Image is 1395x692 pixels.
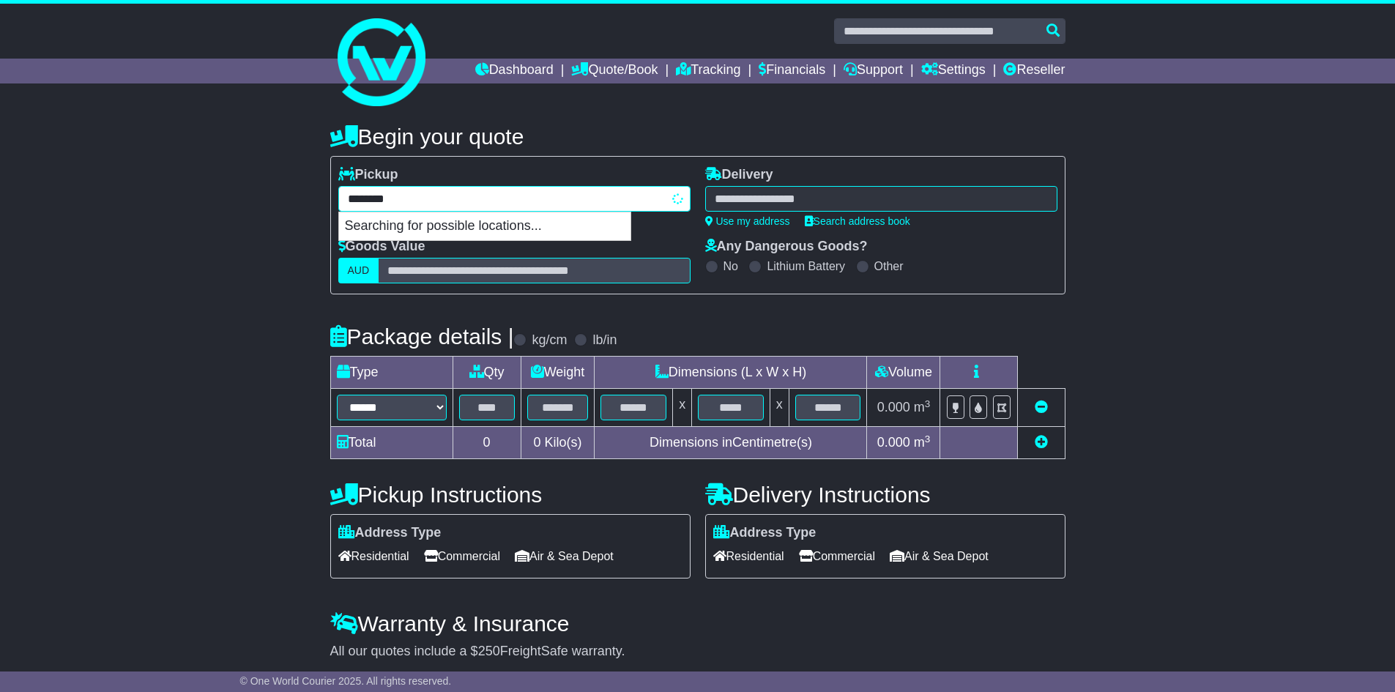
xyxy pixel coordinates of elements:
td: x [673,389,692,427]
span: 0.000 [877,435,910,450]
span: m [914,400,931,414]
a: Financials [759,59,825,83]
label: Other [874,259,904,273]
label: Lithium Battery [767,259,845,273]
label: Goods Value [338,239,425,255]
span: Air & Sea Depot [890,545,989,568]
a: Support [844,59,903,83]
sup: 3 [925,398,931,409]
a: Search address book [805,215,910,227]
a: Quote/Book [571,59,658,83]
a: Dashboard [475,59,554,83]
td: Qty [453,357,521,389]
label: No [723,259,738,273]
label: lb/in [592,332,617,349]
span: Residential [713,545,784,568]
label: Delivery [705,167,773,183]
a: Reseller [1003,59,1065,83]
span: 0 [533,435,540,450]
a: Tracking [676,59,740,83]
td: Total [330,427,453,459]
span: Residential [338,545,409,568]
a: Remove this item [1035,400,1048,414]
a: Use my address [705,215,790,227]
span: 250 [478,644,500,658]
a: Add new item [1035,435,1048,450]
label: AUD [338,258,379,283]
h4: Warranty & Insurance [330,611,1065,636]
td: Weight [521,357,595,389]
h4: Begin your quote [330,124,1065,149]
sup: 3 [925,434,931,444]
span: Air & Sea Depot [515,545,614,568]
div: All our quotes include a $ FreightSafe warranty. [330,644,1065,660]
td: Dimensions (L x W x H) [595,357,867,389]
td: Type [330,357,453,389]
typeahead: Please provide city [338,186,691,212]
td: Volume [867,357,940,389]
h4: Pickup Instructions [330,483,691,507]
label: Any Dangerous Goods? [705,239,868,255]
td: Dimensions in Centimetre(s) [595,427,867,459]
p: Searching for possible locations... [339,212,630,240]
h4: Package details | [330,324,514,349]
label: Pickup [338,167,398,183]
label: Address Type [338,525,442,541]
label: kg/cm [532,332,567,349]
a: Settings [921,59,986,83]
label: Address Type [713,525,816,541]
span: © One World Courier 2025. All rights reserved. [240,675,452,687]
h4: Delivery Instructions [705,483,1065,507]
td: 0 [453,427,521,459]
span: m [914,435,931,450]
td: x [770,389,789,427]
td: Kilo(s) [521,427,595,459]
span: Commercial [799,545,875,568]
span: 0.000 [877,400,910,414]
span: Commercial [424,545,500,568]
